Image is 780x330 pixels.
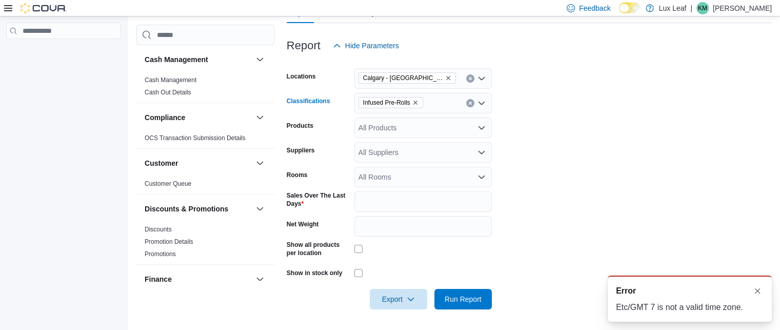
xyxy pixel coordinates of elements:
input: Dark Mode [619,3,641,13]
p: [PERSON_NAME] [713,2,772,14]
label: Suppliers [287,146,315,154]
button: Customer [254,157,266,169]
label: Show in stock only [287,269,343,277]
button: Open list of options [477,173,486,181]
h3: Cash Management [145,54,208,65]
div: Discounts & Promotions [136,223,274,264]
p: | [690,2,692,14]
button: Clear input [466,74,474,83]
span: Calgary - Panorama Hills [358,72,456,84]
span: KM [698,2,707,14]
button: Open list of options [477,74,486,83]
h3: Discounts & Promotions [145,204,228,214]
button: Hide Parameters [329,35,403,56]
h3: Report [287,40,321,52]
button: Remove Infused Pre-Rolls from selection in this group [412,100,418,106]
span: Infused Pre-Rolls [358,97,423,108]
button: Compliance [254,111,266,124]
span: Infused Pre-Rolls [363,98,410,108]
label: Locations [287,72,316,81]
label: Classifications [287,97,330,105]
a: Discounts [145,226,172,233]
button: Finance [145,274,252,284]
span: Run Report [445,294,482,304]
a: Promotions [145,250,176,258]
button: Export [370,289,427,309]
a: Cash Out Details [145,89,191,96]
button: Clear input [466,99,474,107]
button: Open list of options [477,148,486,157]
button: Remove Calgary - Panorama Hills from selection in this group [445,75,451,81]
span: Cash Out Details [145,88,191,96]
a: OCS Transaction Submission Details [145,134,246,142]
div: Cash Management [136,74,274,103]
img: Cova [21,3,67,13]
label: Show all products per location [287,241,350,257]
a: Cash Management [145,76,196,84]
nav: Complex example [6,41,121,66]
span: Promotion Details [145,238,193,246]
label: Rooms [287,171,308,179]
span: Hide Parameters [345,41,399,51]
a: Customer Queue [145,180,191,187]
span: Discounts [145,225,172,234]
div: Kodi Mason [696,2,709,14]
p: Lux Leaf [659,2,687,14]
button: Discounts & Promotions [145,204,252,214]
h3: Customer [145,158,178,168]
button: Finance [254,273,266,285]
button: Open list of options [477,99,486,107]
span: Error [616,285,636,297]
label: Net Weight [287,220,318,228]
span: Calgary - [GEOGRAPHIC_DATA] [363,73,443,83]
div: Customer [136,178,274,194]
label: Products [287,122,313,130]
h3: Finance [145,274,172,284]
div: Compliance [136,132,274,148]
button: Open list of options [477,124,486,132]
a: Promotion Details [145,238,193,245]
div: Notification [616,285,764,297]
button: Run Report [434,289,492,309]
button: Compliance [145,112,252,123]
span: Dark Mode [619,13,619,14]
div: Etc/GMT 7 is not a valid time zone. [616,301,764,314]
button: Cash Management [145,54,252,65]
button: Dismiss toast [751,285,764,297]
h3: Compliance [145,112,185,123]
span: Feedback [579,3,610,13]
button: Customer [145,158,252,168]
span: Export [376,289,421,309]
button: Discounts & Promotions [254,203,266,215]
button: Cash Management [254,53,266,66]
label: Sales Over The Last Days [287,191,350,208]
span: Customer Queue [145,180,191,188]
